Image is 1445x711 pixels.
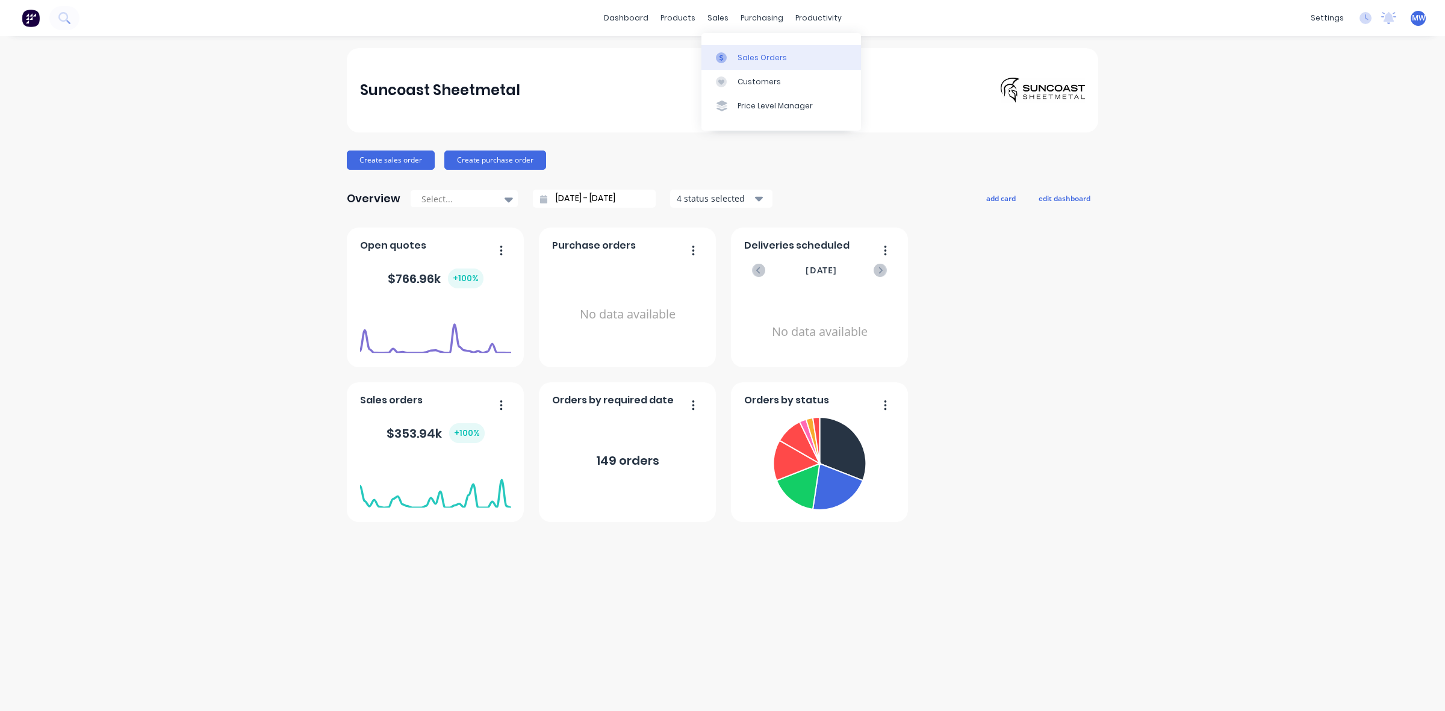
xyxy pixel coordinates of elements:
[1305,9,1350,27] div: settings
[448,269,483,288] div: + 100 %
[701,45,861,69] a: Sales Orders
[552,258,703,371] div: No data available
[677,192,753,205] div: 4 status selected
[701,70,861,94] a: Customers
[978,190,1024,206] button: add card
[738,52,787,63] div: Sales Orders
[552,393,674,408] span: Orders by required date
[806,264,837,277] span: [DATE]
[596,452,659,470] div: 149 orders
[744,238,850,253] span: Deliveries scheduled
[1412,13,1425,23] span: MW
[701,94,861,118] a: Price Level Manager
[701,9,735,27] div: sales
[789,9,848,27] div: productivity
[347,151,435,170] button: Create sales order
[388,269,483,288] div: $ 766.96k
[360,238,426,253] span: Open quotes
[654,9,701,27] div: products
[1031,190,1098,206] button: edit dashboard
[444,151,546,170] button: Create purchase order
[744,393,829,408] span: Orders by status
[552,238,636,253] span: Purchase orders
[738,101,813,111] div: Price Level Manager
[738,76,781,87] div: Customers
[735,9,789,27] div: purchasing
[347,187,400,211] div: Overview
[449,423,485,443] div: + 100 %
[360,78,520,102] div: Suncoast Sheetmetal
[1001,78,1085,103] img: Suncoast Sheetmetal
[598,9,654,27] a: dashboard
[744,293,895,371] div: No data available
[387,423,485,443] div: $ 353.94k
[670,190,772,208] button: 4 status selected
[22,9,40,27] img: Factory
